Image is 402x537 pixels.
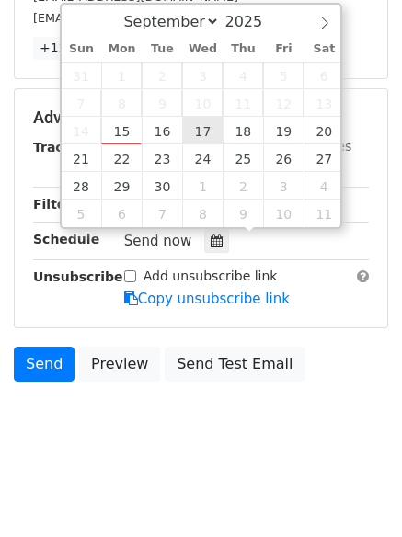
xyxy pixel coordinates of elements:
span: September 20, 2025 [304,117,344,144]
span: September 3, 2025 [182,62,223,89]
strong: Schedule [33,232,99,246]
span: September 8, 2025 [101,89,142,117]
span: September 21, 2025 [62,144,102,172]
span: Fri [263,43,304,55]
span: September 13, 2025 [304,89,344,117]
span: September 30, 2025 [142,172,182,200]
strong: Unsubscribe [33,269,123,284]
span: October 7, 2025 [142,200,182,227]
span: October 10, 2025 [263,200,304,227]
span: October 4, 2025 [304,172,344,200]
span: Sat [304,43,344,55]
span: October 2, 2025 [223,172,263,200]
span: September 16, 2025 [142,117,182,144]
span: September 15, 2025 [101,117,142,144]
span: September 1, 2025 [101,62,142,89]
span: October 1, 2025 [182,172,223,200]
strong: Tracking [33,140,95,154]
span: September 22, 2025 [101,144,142,172]
span: Wed [182,43,223,55]
label: Add unsubscribe link [144,267,278,286]
span: September 23, 2025 [142,144,182,172]
span: September 19, 2025 [263,117,304,144]
a: Preview [79,347,160,382]
span: September 27, 2025 [304,144,344,172]
span: September 25, 2025 [223,144,263,172]
span: Tue [142,43,182,55]
span: October 6, 2025 [101,200,142,227]
span: September 11, 2025 [223,89,263,117]
span: September 5, 2025 [263,62,304,89]
span: September 6, 2025 [304,62,344,89]
span: September 17, 2025 [182,117,223,144]
span: October 8, 2025 [182,200,223,227]
span: October 5, 2025 [62,200,102,227]
small: [EMAIL_ADDRESS][DOMAIN_NAME] [33,11,238,25]
span: September 10, 2025 [182,89,223,117]
span: September 24, 2025 [182,144,223,172]
span: September 26, 2025 [263,144,304,172]
iframe: Chat Widget [310,449,402,537]
span: October 11, 2025 [304,200,344,227]
span: October 9, 2025 [223,200,263,227]
span: Sun [62,43,102,55]
span: September 2, 2025 [142,62,182,89]
a: +12 more [33,37,110,60]
a: Send Test Email [165,347,304,382]
a: Copy unsubscribe link [124,291,290,307]
span: September 4, 2025 [223,62,263,89]
span: Mon [101,43,142,55]
span: September 18, 2025 [223,117,263,144]
a: Send [14,347,75,382]
span: August 31, 2025 [62,62,102,89]
span: September 28, 2025 [62,172,102,200]
input: Year [220,13,286,30]
span: September 9, 2025 [142,89,182,117]
span: September 29, 2025 [101,172,142,200]
span: September 7, 2025 [62,89,102,117]
span: September 14, 2025 [62,117,102,144]
strong: Filters [33,197,80,211]
span: September 12, 2025 [263,89,304,117]
span: Thu [223,43,263,55]
span: Send now [124,233,192,249]
h5: Advanced [33,108,369,128]
span: October 3, 2025 [263,172,304,200]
